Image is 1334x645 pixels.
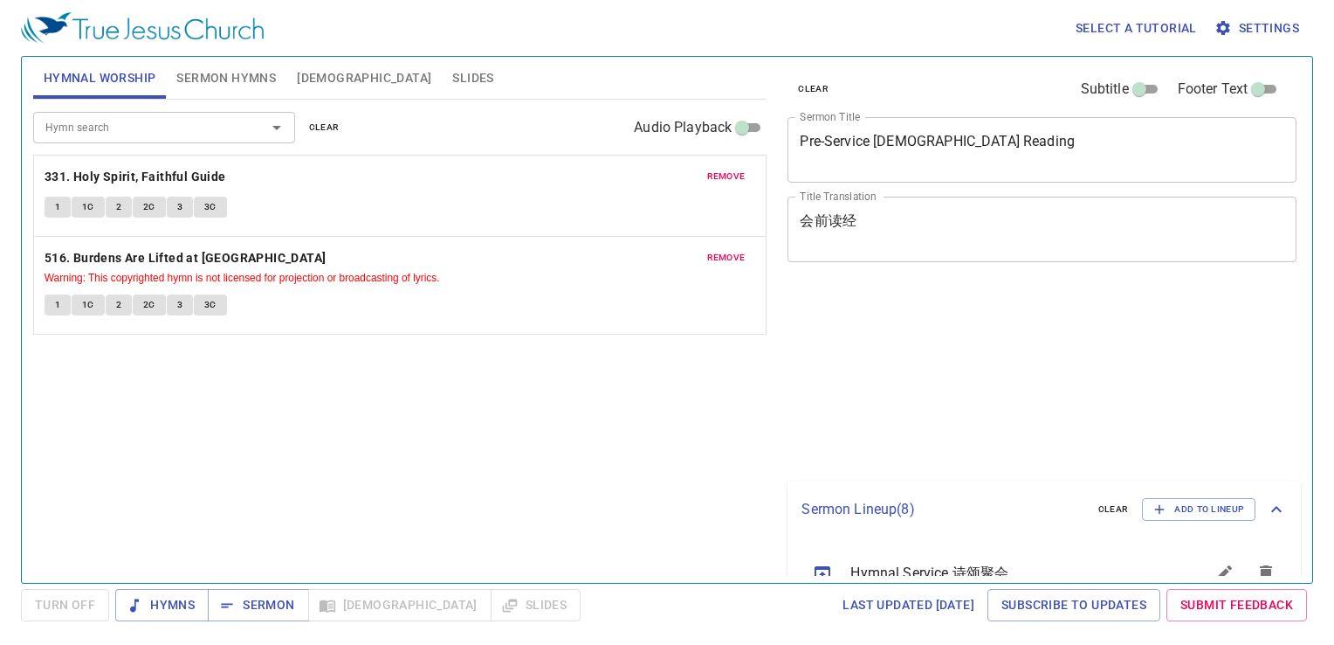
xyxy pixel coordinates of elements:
[1218,17,1299,39] span: Settings
[1211,12,1306,45] button: Settings
[297,67,431,89] span: [DEMOGRAPHIC_DATA]
[707,250,746,266] span: remove
[116,297,121,313] span: 2
[177,297,182,313] span: 3
[106,197,132,218] button: 2
[1178,79,1248,100] span: Footer Text
[55,199,60,215] span: 1
[194,197,227,218] button: 3C
[1098,502,1129,517] span: clear
[167,197,193,218] button: 3
[143,297,155,313] span: 2C
[452,67,493,89] span: Slides
[787,79,839,100] button: clear
[707,169,746,184] span: remove
[45,166,229,188] button: 331. Holy Spirit, Faithful Guide
[1153,502,1244,517] span: Add to Lineup
[115,589,209,621] button: Hymns
[842,594,974,616] span: Last updated [DATE]
[204,199,217,215] span: 3C
[143,199,155,215] span: 2C
[177,199,182,215] span: 3
[45,295,71,316] button: 1
[116,199,121,215] span: 2
[798,81,829,97] span: clear
[45,247,329,269] button: 516. Burdens Are Lifted at [GEOGRAPHIC_DATA]
[1166,589,1307,621] a: Submit Feedback
[133,295,166,316] button: 2C
[1180,594,1293,616] span: Submit Feedback
[44,67,156,89] span: Hymnal Worship
[72,295,105,316] button: 1C
[129,594,195,616] span: Hymns
[697,247,756,268] button: remove
[1001,594,1146,616] span: Subscribe to Updates
[800,212,1284,246] textarea: 会前读经
[45,272,440,284] small: Warning: This copyrighted hymn is not licensed for projection or broadcasting of lyrics.
[1081,79,1129,100] span: Subtitle
[309,120,340,135] span: clear
[780,281,1197,474] iframe: from-child
[167,295,193,316] button: 3
[222,594,294,616] span: Sermon
[801,499,1083,520] p: Sermon Lineup ( 8 )
[106,295,132,316] button: 2
[55,297,60,313] span: 1
[204,297,217,313] span: 3C
[835,589,981,621] a: Last updated [DATE]
[72,197,105,218] button: 1C
[265,115,289,140] button: Open
[1088,499,1139,520] button: clear
[45,247,327,269] b: 516. Burdens Are Lifted at [GEOGRAPHIC_DATA]
[299,117,350,138] button: clear
[45,166,226,188] b: 331. Holy Spirit, Faithful Guide
[697,166,756,187] button: remove
[1076,17,1197,39] span: Select a tutorial
[176,67,276,89] span: Sermon Hymns
[787,481,1301,538] div: Sermon Lineup(8)clearAdd to Lineup
[1069,12,1204,45] button: Select a tutorial
[45,197,71,218] button: 1
[194,295,227,316] button: 3C
[82,297,94,313] span: 1C
[850,563,1161,584] span: Hymnal Service 诗颂聚会
[82,199,94,215] span: 1C
[634,117,732,138] span: Audio Playback
[800,133,1284,166] textarea: Pre-Service [DEMOGRAPHIC_DATA] Reading
[208,589,308,621] button: Sermon
[21,12,264,44] img: True Jesus Church
[1142,498,1255,521] button: Add to Lineup
[987,589,1160,621] a: Subscribe to Updates
[133,197,166,218] button: 2C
